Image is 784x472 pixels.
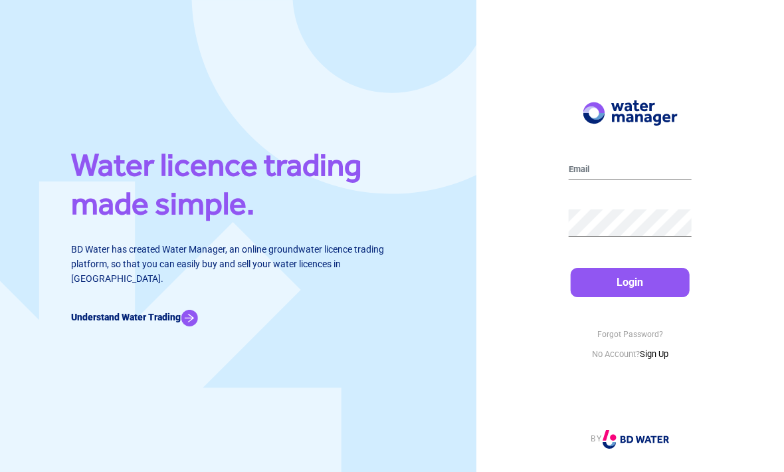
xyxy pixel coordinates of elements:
[591,434,669,443] a: BY
[583,100,677,126] img: Logo
[71,146,405,229] h1: Water licence trading made simple.
[603,430,669,449] img: Logo
[569,348,692,361] p: No Account?
[640,349,668,359] a: Sign Up
[71,312,197,322] a: Understand Water Trading
[71,242,405,286] p: BD Water has created Water Manager, an online groundwater licence trading platform, so that you c...
[181,310,197,326] img: Arrow Icon
[71,312,181,322] b: Understand Water Trading
[597,330,663,339] a: Forgot Password?
[571,268,690,297] button: Login
[569,159,692,180] input: Email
